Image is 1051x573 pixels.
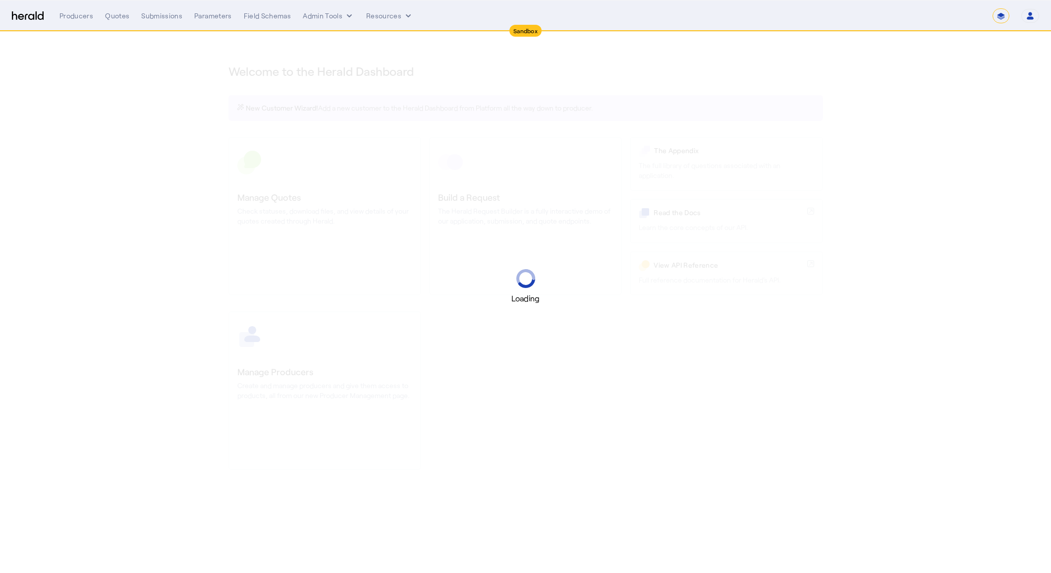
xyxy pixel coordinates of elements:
[244,11,291,21] div: Field Schemas
[303,11,354,21] button: internal dropdown menu
[141,11,182,21] div: Submissions
[194,11,232,21] div: Parameters
[366,11,413,21] button: Resources dropdown menu
[12,11,44,21] img: Herald Logo
[105,11,129,21] div: Quotes
[509,25,542,37] div: Sandbox
[59,11,93,21] div: Producers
